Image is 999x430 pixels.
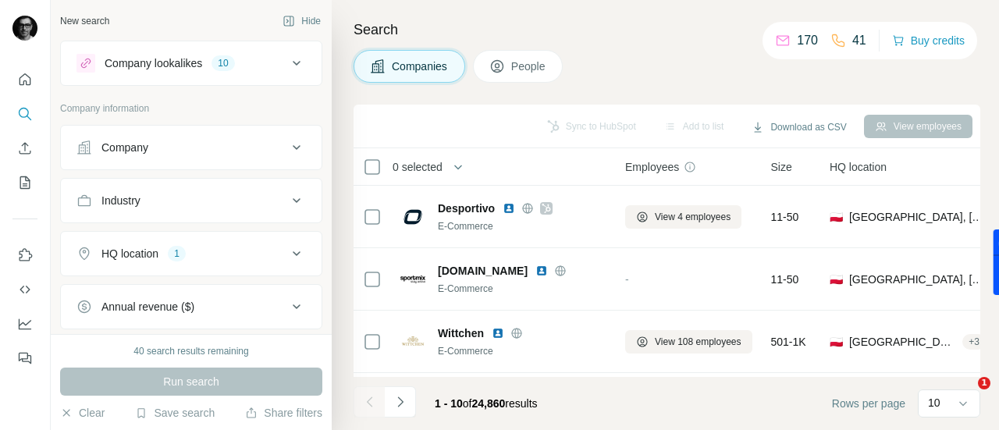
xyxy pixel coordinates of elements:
[435,397,538,410] span: results
[354,19,980,41] h4: Search
[438,201,495,216] span: Desportivo
[655,210,731,224] span: View 4 employees
[60,101,322,115] p: Company information
[625,159,679,175] span: Employees
[272,9,332,33] button: Hide
[492,327,504,339] img: LinkedIn logo
[535,265,548,277] img: LinkedIn logo
[133,344,248,358] div: 40 search results remaining
[830,334,843,350] span: 🇵🇱
[12,241,37,269] button: Use Surfe on LinkedIn
[741,115,857,139] button: Download as CSV
[830,209,843,225] span: 🇵🇱
[212,56,234,70] div: 10
[393,159,443,175] span: 0 selected
[12,66,37,94] button: Quick start
[101,246,158,261] div: HQ location
[101,193,140,208] div: Industry
[12,16,37,41] img: Avatar
[849,209,986,225] span: [GEOGRAPHIC_DATA], [GEOGRAPHIC_DATA]
[832,396,905,411] span: Rows per page
[438,263,528,279] span: [DOMAIN_NAME]
[12,344,37,372] button: Feedback
[101,299,194,315] div: Annual revenue ($)
[12,169,37,197] button: My lists
[101,140,148,155] div: Company
[392,59,449,74] span: Companies
[435,397,463,410] span: 1 - 10
[962,335,986,349] div: + 3
[135,405,215,421] button: Save search
[61,235,322,272] button: HQ location1
[830,159,887,175] span: HQ location
[12,100,37,128] button: Search
[60,405,105,421] button: Clear
[61,44,322,82] button: Company lookalikes10
[625,205,741,229] button: View 4 employees
[60,14,109,28] div: New search
[385,386,416,418] button: Navigate to next page
[852,31,866,50] p: 41
[892,30,965,52] button: Buy credits
[463,397,472,410] span: of
[978,377,990,389] span: 1
[61,182,322,219] button: Industry
[472,397,506,410] span: 24,860
[61,129,322,166] button: Company
[655,335,741,349] span: View 108 employees
[438,219,606,233] div: E-Commerce
[849,334,956,350] span: [GEOGRAPHIC_DATA], [GEOGRAPHIC_DATA]
[12,310,37,338] button: Dashboard
[245,405,322,421] button: Share filters
[12,275,37,304] button: Use Surfe API
[400,329,425,354] img: Logo of Wittchen
[771,272,799,287] span: 11-50
[511,59,547,74] span: People
[625,273,629,286] span: -
[438,344,606,358] div: E-Commerce
[12,134,37,162] button: Enrich CSV
[503,202,515,215] img: LinkedIn logo
[168,247,186,261] div: 1
[400,267,425,292] img: Logo of sportmix.pl
[928,395,940,410] p: 10
[771,334,806,350] span: 501-1K
[946,377,983,414] iframe: Intercom live chat
[771,159,792,175] span: Size
[771,209,799,225] span: 11-50
[438,325,484,341] span: Wittchen
[400,204,425,229] img: Logo of Desportivo
[830,272,843,287] span: 🇵🇱
[61,288,322,325] button: Annual revenue ($)
[105,55,202,71] div: Company lookalikes
[625,330,752,354] button: View 108 employees
[849,272,986,287] span: [GEOGRAPHIC_DATA], [GEOGRAPHIC_DATA]
[797,31,818,50] p: 170
[438,282,606,296] div: E-Commerce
